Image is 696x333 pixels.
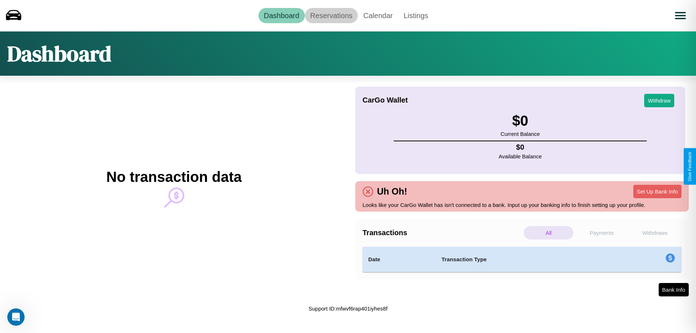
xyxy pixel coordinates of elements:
[524,226,573,240] p: All
[362,229,522,237] h4: Transactions
[7,308,25,326] iframe: Intercom live chat
[358,8,398,23] a: Calendar
[577,226,627,240] p: Payments
[368,255,430,264] h4: Date
[501,129,540,139] p: Current Balance
[501,113,540,129] h3: $ 0
[373,186,411,197] h4: Uh Oh!
[308,304,388,313] p: Support ID: mfwvf6rap401iyhes8f
[633,185,681,198] button: Set Up Bank Info
[398,8,434,23] a: Listings
[258,8,305,23] a: Dashboard
[499,143,542,151] h4: $ 0
[499,151,542,161] p: Available Balance
[670,5,691,26] button: Open menu
[305,8,358,23] a: Reservations
[362,247,681,272] table: simple table
[644,94,674,107] button: Withdraw
[106,169,241,185] h2: No transaction data
[362,96,408,104] h4: CarGo Wallet
[659,283,689,296] button: Bank Info
[7,39,111,68] h1: Dashboard
[442,255,606,264] h4: Transaction Type
[630,226,680,240] p: Withdraws
[687,152,692,181] div: Give Feedback
[362,200,681,210] p: Looks like your CarGo Wallet has isn't connected to a bank. Input up your banking info to finish ...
